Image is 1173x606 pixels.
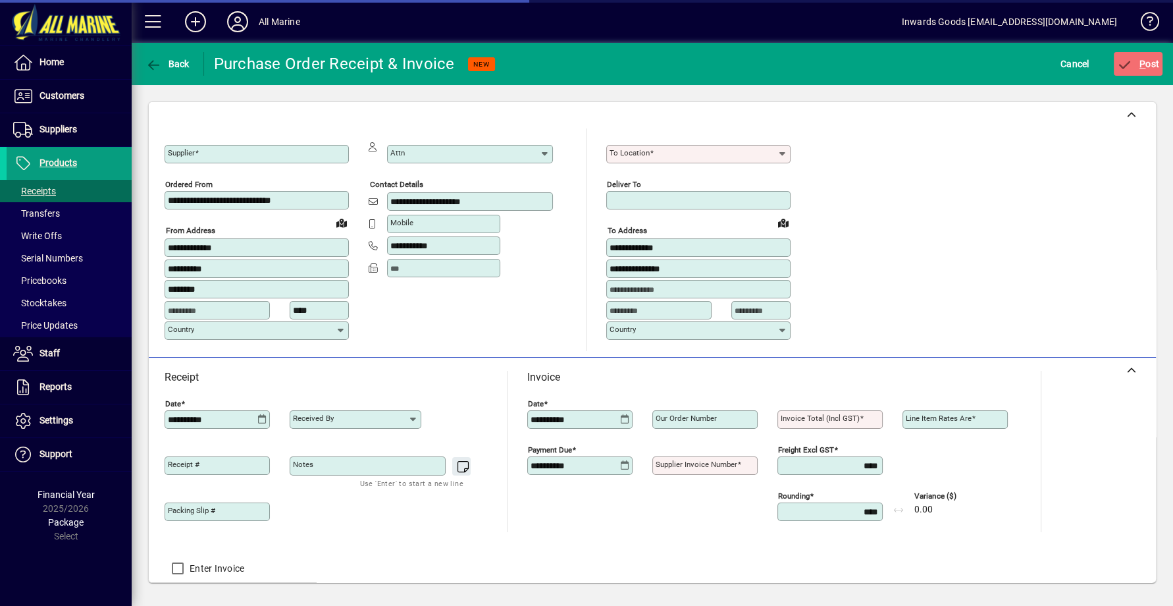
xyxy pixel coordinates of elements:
[165,399,181,408] mat-label: Date
[781,414,860,423] mat-label: Invoice Total (incl GST)
[217,10,259,34] button: Profile
[168,148,195,157] mat-label: Supplier
[906,414,972,423] mat-label: Line item rates are
[914,492,993,501] span: Variance ($)
[7,371,132,404] a: Reports
[132,52,204,76] app-page-header-button: Back
[38,489,95,500] span: Financial Year
[168,506,215,515] mat-label: Packing Slip #
[165,180,213,189] mat-label: Ordered from
[778,445,834,454] mat-label: Freight excl GST
[7,225,132,247] a: Write Offs
[13,186,56,196] span: Receipts
[1114,52,1163,76] button: Post
[168,325,194,334] mat-label: Country
[7,202,132,225] a: Transfers
[473,60,490,69] span: NEW
[39,90,84,101] span: Customers
[13,231,62,241] span: Write Offs
[293,414,334,423] mat-label: Received by
[7,404,132,437] a: Settings
[607,180,641,189] mat-label: Deliver To
[39,157,77,168] span: Products
[293,460,313,469] mat-label: Notes
[39,415,73,426] span: Settings
[145,59,190,69] span: Back
[39,449,72,459] span: Support
[528,445,572,454] mat-label: Payment due
[7,292,132,314] a: Stocktakes
[656,460,737,469] mat-label: Supplier invoice number
[7,247,132,269] a: Serial Numbers
[174,10,217,34] button: Add
[39,348,60,358] span: Staff
[214,53,455,74] div: Purchase Order Receipt & Invoice
[13,320,78,331] span: Price Updates
[13,298,66,308] span: Stocktakes
[1057,52,1093,76] button: Cancel
[259,11,300,32] div: All Marine
[528,399,544,408] mat-label: Date
[39,57,64,67] span: Home
[7,314,132,337] a: Price Updates
[13,253,83,263] span: Serial Numbers
[13,208,60,219] span: Transfers
[778,491,810,501] mat-label: Rounding
[390,218,413,227] mat-label: Mobile
[1139,59,1145,69] span: P
[39,381,72,392] span: Reports
[13,275,66,286] span: Pricebooks
[656,414,717,423] mat-label: Our order number
[610,325,636,334] mat-label: Country
[7,337,132,370] a: Staff
[902,11,1117,32] div: Inwards Goods [EMAIL_ADDRESS][DOMAIN_NAME]
[7,46,132,79] a: Home
[610,148,650,157] mat-label: To location
[390,148,405,157] mat-label: Attn
[168,460,199,469] mat-label: Receipt #
[7,438,132,471] a: Support
[187,562,244,575] label: Enter Invoice
[39,124,77,134] span: Suppliers
[773,212,794,233] a: View on map
[1130,3,1157,45] a: Knowledge Base
[1117,59,1160,69] span: ost
[7,180,132,202] a: Receipts
[48,517,84,528] span: Package
[1060,53,1089,74] span: Cancel
[7,113,132,146] a: Suppliers
[142,52,193,76] button: Back
[360,476,463,491] mat-hint: Use 'Enter' to start a new line
[914,505,933,515] span: 0.00
[7,269,132,292] a: Pricebooks
[331,212,352,233] a: View on map
[7,80,132,113] a: Customers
